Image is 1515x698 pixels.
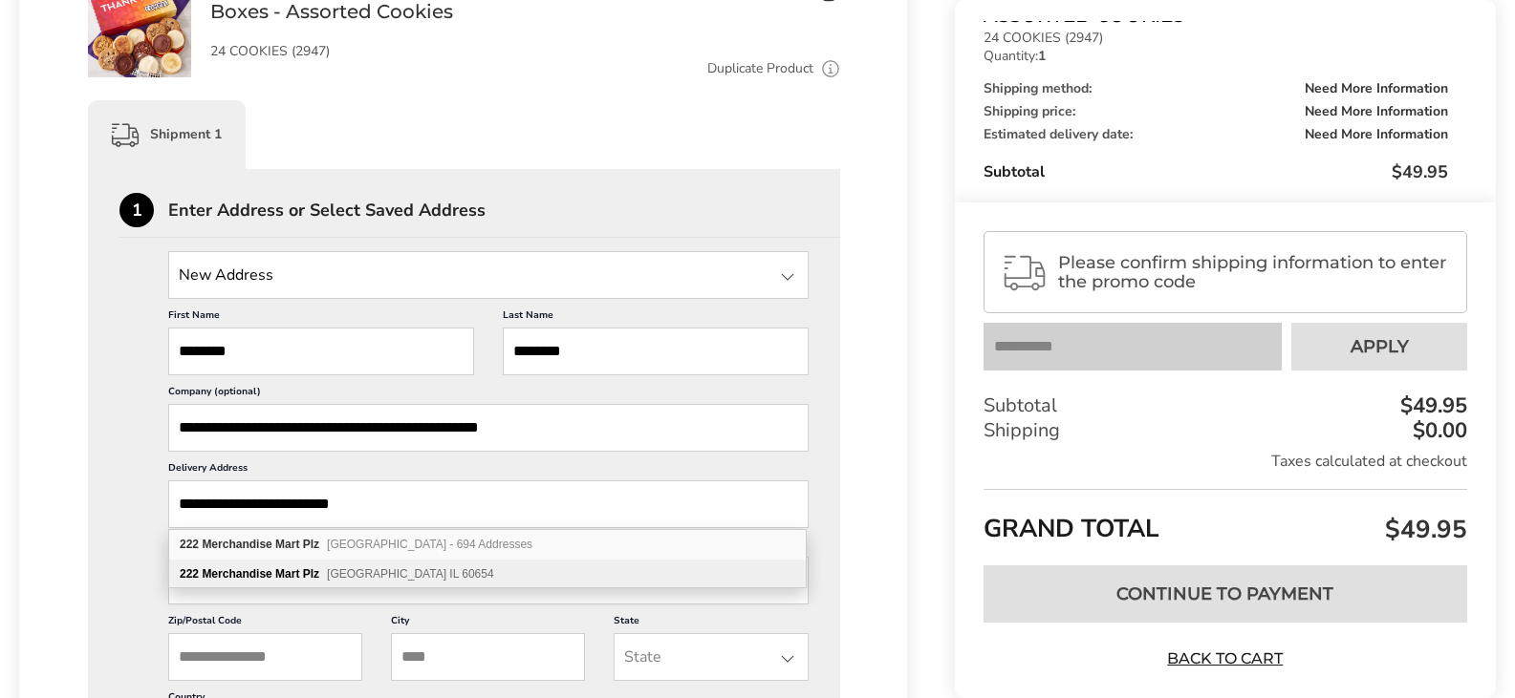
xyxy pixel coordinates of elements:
[1158,648,1292,669] a: Back to Cart
[984,393,1467,418] div: Subtotal
[1396,395,1467,416] div: $49.95
[984,418,1467,443] div: Shipping
[503,328,809,375] input: Last Name
[1058,253,1450,291] span: Please confirm shipping information to enter the promo code
[168,308,474,328] label: First Name
[303,567,319,581] b: Plz
[168,328,474,375] input: First Name
[168,404,809,452] input: Company
[707,58,813,79] a: Duplicate Product
[202,538,299,551] b: Merchandise Mart
[168,461,809,480] label: Delivery Address
[391,633,585,681] input: City
[168,614,362,633] label: Zip/Postal Code
[1038,47,1046,65] strong: 1
[984,128,1448,141] div: Estimated delivery date:
[119,193,154,227] div: 1
[614,614,808,633] label: State
[180,567,199,581] b: 222
[303,538,319,551] b: Plz
[168,201,840,219] div: Enter Address or Select Saved Address
[984,50,1448,63] p: Quantity:
[984,105,1448,118] div: Shipping price:
[168,251,809,299] input: State
[168,633,362,681] input: ZIP
[984,32,1448,45] p: 24 COOKIES (2947)
[168,385,809,404] label: Company (optional)
[984,489,1467,551] div: GRAND TOTAL
[1408,420,1467,441] div: $0.00
[1305,105,1448,118] span: Need More Information
[1305,128,1448,141] span: Need More Information
[169,530,806,560] div: 222 Merchandise Mart Plz
[614,633,808,681] input: State
[88,100,246,169] div: Shipment 1
[1380,513,1467,546] span: $49.95
[984,82,1448,95] div: Shipping method:
[1351,338,1409,355] span: Apply
[984,160,1448,183] div: Subtotal
[1291,323,1467,370] button: Apply
[327,567,494,581] span: [GEOGRAPHIC_DATA] IL 60654
[984,451,1467,472] div: Taxes calculated at checkout
[202,567,299,581] b: Merchandise Mart
[1392,160,1448,183] span: $49.95
[327,538,532,551] span: [GEOGRAPHIC_DATA] - 694 Addresses
[168,480,809,528] input: Delivery Address
[210,45,509,58] p: 24 COOKIES (2947)
[391,614,585,633] label: City
[503,308,809,328] label: Last Name
[169,560,806,588] div: 222 Merchandise Mart Plz
[1305,82,1448,95] span: Need More Information
[180,538,199,551] b: 222
[984,565,1467,623] button: Continue to Payment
